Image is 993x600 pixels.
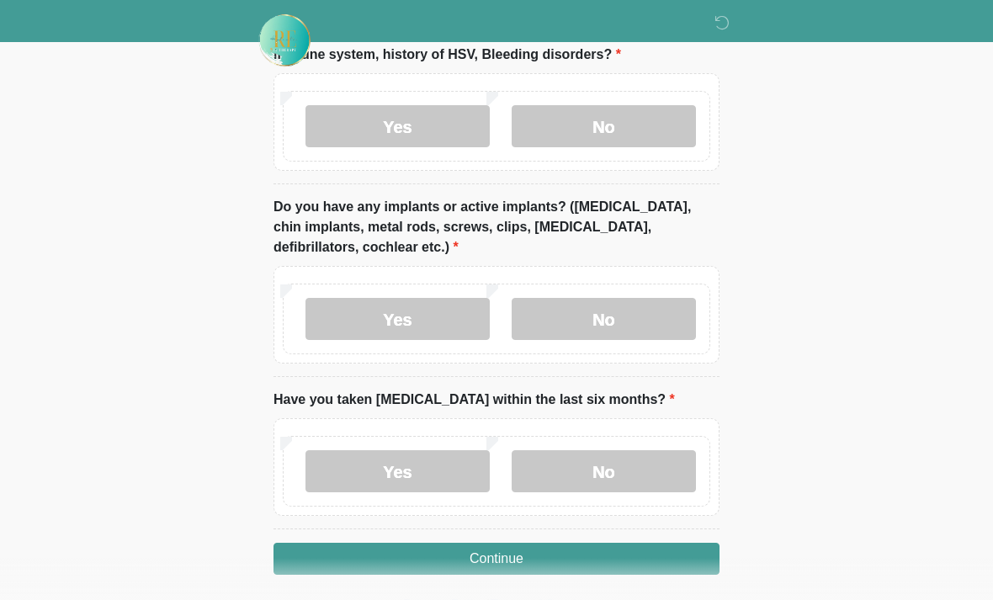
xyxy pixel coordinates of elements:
label: No [512,450,696,492]
label: Do you have any implants or active implants? ([MEDICAL_DATA], chin implants, metal rods, screws, ... [273,197,720,258]
label: Yes [305,105,490,147]
label: No [512,298,696,340]
label: Have you taken [MEDICAL_DATA] within the last six months? [273,390,675,410]
label: Yes [305,450,490,492]
label: No [512,105,696,147]
button: Continue [273,543,720,575]
img: Rehydrate Aesthetics & Wellness Logo [257,13,312,68]
label: Yes [305,298,490,340]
